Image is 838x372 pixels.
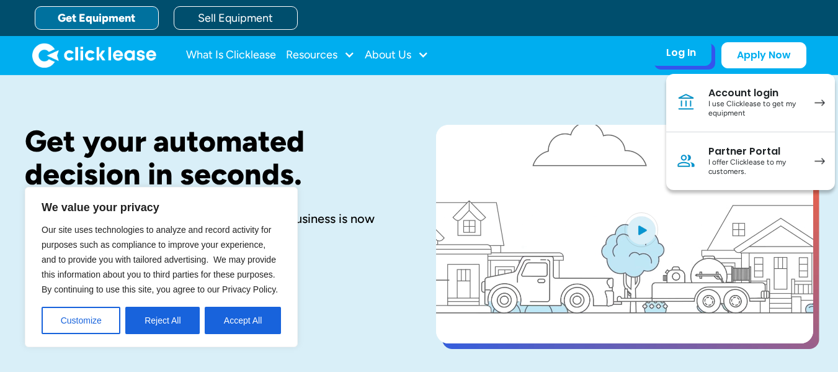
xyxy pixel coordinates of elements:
[666,47,696,59] div: Log In
[625,212,658,247] img: Blue play button logo on a light blue circular background
[708,145,802,158] div: Partner Portal
[42,225,278,294] span: Our site uses technologies to analyze and record activity for purposes such as compliance to impr...
[286,43,355,68] div: Resources
[125,307,200,334] button: Reject All
[708,87,802,99] div: Account login
[708,158,802,177] div: I offer Clicklease to my customers.
[814,99,825,106] img: arrow
[35,6,159,30] a: Get Equipment
[174,6,298,30] a: Sell Equipment
[676,93,696,112] img: Bank icon
[814,158,825,165] img: arrow
[186,43,276,68] a: What Is Clicklease
[32,43,156,68] img: Clicklease logo
[666,74,835,190] nav: Log In
[666,132,835,190] a: Partner PortalI offer Clicklease to my customers.
[365,43,429,68] div: About Us
[708,99,802,119] div: I use Clicklease to get my equipment
[676,151,696,171] img: Person icon
[42,200,281,215] p: We value your privacy
[205,307,281,334] button: Accept All
[32,43,156,68] a: home
[42,307,120,334] button: Customize
[666,74,835,132] a: Account loginI use Clicklease to get my equipment
[25,187,298,347] div: We value your privacy
[25,125,396,191] h1: Get your automated decision in seconds.
[721,42,806,68] a: Apply Now
[436,125,813,343] a: open lightbox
